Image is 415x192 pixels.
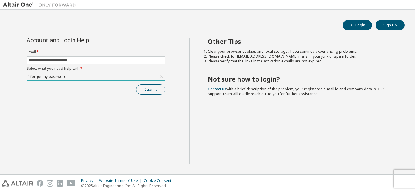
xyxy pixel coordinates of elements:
[2,180,33,187] img: altair_logo.svg
[27,38,138,42] div: Account and Login Help
[81,178,99,183] div: Privacy
[27,66,165,71] label: Select what you need help with
[208,49,394,54] li: Clear your browser cookies and local storage, if you continue experiencing problems.
[136,84,165,95] button: Submit
[47,180,53,187] img: instagram.svg
[67,180,76,187] img: youtube.svg
[99,178,144,183] div: Website Terms of Use
[376,20,405,30] button: Sign Up
[208,38,394,45] h2: Other Tips
[27,73,67,80] div: I forgot my password
[37,180,43,187] img: facebook.svg
[81,183,175,188] p: © 2025 Altair Engineering, Inc. All Rights Reserved.
[208,86,226,92] a: Contact us
[343,20,372,30] button: Login
[57,180,63,187] img: linkedin.svg
[208,59,394,64] li: Please verify that the links in the activation e-mails are not expired.
[208,75,394,83] h2: Not sure how to login?
[27,50,165,55] label: Email
[208,54,394,59] li: Please check for [EMAIL_ADDRESS][DOMAIN_NAME] mails in your junk or spam folder.
[144,178,175,183] div: Cookie Consent
[27,73,165,80] div: I forgot my password
[3,2,79,8] img: Altair One
[208,86,384,96] span: with a brief description of the problem, your registered e-mail id and company details. Our suppo...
